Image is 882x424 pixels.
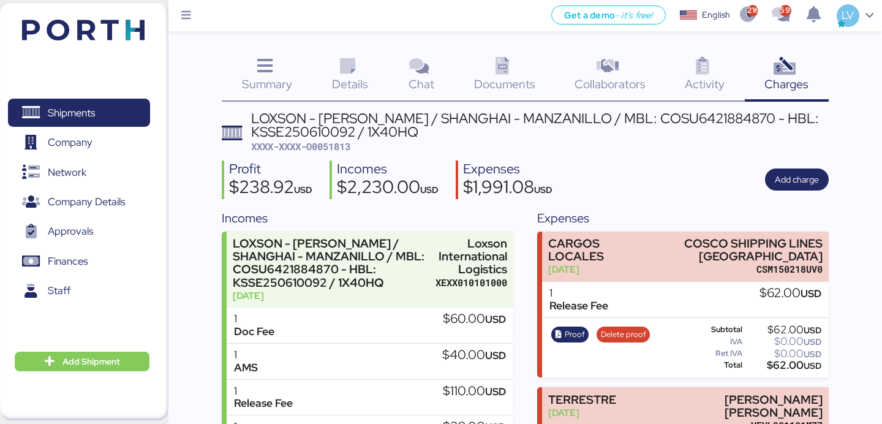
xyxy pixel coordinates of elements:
span: Company Details [48,193,125,211]
span: USD [804,325,821,336]
button: Add Shipment [15,352,149,371]
a: Company [8,129,150,157]
span: Staff [48,282,70,300]
div: LOXSON - [PERSON_NAME] / SHANGHAI - MANZANILLO / MBL: COSU6421884870 - HBL: KSSE250610092 / 1X40HQ [233,237,430,289]
div: CSM150218UV0 [658,263,823,276]
span: USD [804,336,821,347]
button: Delete proof [597,327,650,343]
span: Activity [685,76,725,92]
div: $62.00 [745,325,821,335]
div: Subtotal [689,325,742,334]
a: Shipments [8,99,150,127]
div: $60.00 [443,312,506,326]
a: Company Details [8,188,150,216]
span: USD [801,287,821,300]
span: USD [420,184,439,195]
a: Staff [8,277,150,305]
span: USD [485,349,506,362]
span: Shipments [48,104,95,122]
div: 1 [234,349,258,362]
span: Finances [48,252,88,270]
a: Approvals [8,218,150,246]
div: [DATE] [233,289,430,302]
div: Expenses [537,209,828,227]
div: $2,230.00 [337,178,439,199]
a: Network [8,158,150,186]
span: USD [804,349,821,360]
span: Add charge [775,172,819,187]
span: Summary [242,76,292,92]
div: [DATE] [548,406,616,419]
span: Add Shipment [62,354,120,369]
div: Release Fee [234,397,293,410]
div: 1 [549,287,608,300]
div: $0.00 [745,349,821,358]
span: USD [485,312,506,326]
button: Menu [176,6,197,26]
div: Profit [229,161,312,178]
div: English [702,9,730,21]
div: CARGOS LOCALES [548,237,652,263]
span: Network [48,164,86,181]
span: USD [534,184,552,195]
span: Company [48,134,92,151]
div: [DATE] [548,263,652,276]
div: AMS [234,362,258,374]
div: Ret IVA [689,349,742,358]
div: XEXX010101000 [435,276,507,289]
span: Chat [409,76,434,92]
div: COSCO SHIPPING LINES [GEOGRAPHIC_DATA] [658,237,823,263]
div: TERRESTRE [548,393,616,406]
span: Documents [474,76,535,92]
div: Loxson International Logistics [435,237,507,276]
div: $238.92 [229,178,312,199]
span: Approvals [48,222,93,240]
div: Expenses [463,161,552,178]
span: Delete proof [601,328,646,341]
div: [PERSON_NAME] [PERSON_NAME] [658,393,823,419]
div: Incomes [337,161,439,178]
span: USD [294,184,312,195]
span: LV [842,7,854,23]
div: Release Fee [549,300,608,312]
div: 1 [234,385,293,398]
button: Add charge [765,168,829,191]
div: $1,991.08 [463,178,552,199]
a: Finances [8,248,150,276]
div: IVA [689,338,742,346]
span: Details [332,76,368,92]
span: XXXX-XXXX-O0051813 [251,140,350,153]
div: Doc Fee [234,325,274,338]
span: Collaborators [575,76,646,92]
span: USD [485,385,506,398]
div: $40.00 [442,349,506,362]
div: 1 [234,312,274,325]
span: Proof [565,328,585,341]
div: $62.00 [759,287,821,300]
div: $0.00 [745,337,821,346]
button: Proof [551,327,589,343]
span: Charges [764,76,809,92]
span: USD [804,360,821,371]
div: Total [689,361,742,369]
div: Incomes [222,209,513,227]
div: $62.00 [745,361,821,370]
div: $110.00 [443,385,506,398]
div: LOXSON - [PERSON_NAME] / SHANGHAI - MANZANILLO / MBL: COSU6421884870 - HBL: KSSE250610092 / 1X40HQ [251,112,829,139]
